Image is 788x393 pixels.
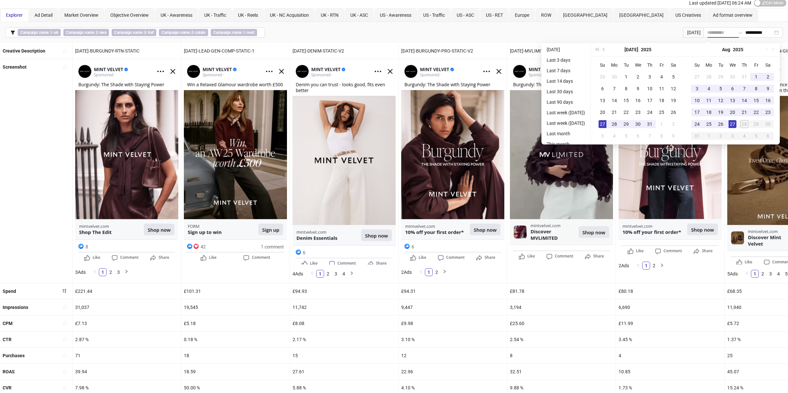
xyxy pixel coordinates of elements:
[544,56,588,64] li: Last 3 days
[705,85,713,93] div: 4
[750,71,762,83] td: 2025-08-01
[669,108,677,116] div: 26
[703,130,715,142] td: 2025-09-01
[11,30,15,35] span: filter
[729,97,736,104] div: 13
[62,369,67,374] span: sort-ascending
[425,269,432,276] a: 1
[597,83,608,95] td: 2025-07-06
[693,120,701,128] div: 24
[715,106,727,118] td: 2025-08-19
[750,59,762,71] th: Fr
[610,97,618,104] div: 14
[115,268,122,276] li: 3
[658,262,666,270] li: Next Page
[738,106,750,118] td: 2025-08-21
[752,108,760,116] div: 22
[632,95,644,106] td: 2025-07-16
[691,106,703,118] td: 2025-08-17
[211,29,257,36] span: ∋
[656,83,668,95] td: 2025-07-11
[751,270,759,278] li: 1
[764,108,772,116] div: 23
[750,83,762,95] td: 2025-08-08
[646,73,654,81] div: 3
[610,108,618,116] div: 21
[644,118,656,130] td: 2025-07-31
[507,43,616,59] div: [DATE]-MVLIMITED-TRAFFIC/RTN-V2
[713,12,753,18] span: Ad format overview
[703,95,715,106] td: 2025-08-11
[764,120,772,128] div: 30
[620,118,632,130] td: 2025-07-29
[775,270,782,278] li: 4
[63,29,109,36] span: ∌
[544,67,588,75] li: Last 7 days
[775,270,782,277] a: 4
[62,49,67,53] span: sort-ascending
[656,59,668,71] th: Fr
[597,130,608,142] td: 2025-08-03
[727,83,738,95] td: 2025-08-06
[599,97,606,104] div: 13
[544,77,588,85] li: Last 14 days
[642,262,650,270] li: 1
[544,88,588,96] li: Last 30 days
[656,130,668,142] td: 2025-08-08
[668,59,679,71] th: Sa
[693,97,701,104] div: 10
[599,132,606,140] div: 3
[634,97,642,104] div: 16
[656,106,668,118] td: 2025-07-25
[610,132,618,140] div: 4
[515,12,529,18] span: Europe
[599,85,606,93] div: 6
[644,130,656,142] td: 2025-08-07
[619,12,664,18] span: [GEOGRAPHIC_DATA]
[324,270,332,277] a: 2
[622,85,630,93] div: 8
[644,83,656,95] td: 2025-07-10
[658,262,666,270] button: right
[703,83,715,95] td: 2025-08-04
[715,83,727,95] td: 2025-08-05
[683,27,703,38] div: [DATE]
[650,262,658,270] li: 2
[745,271,749,275] span: left
[161,12,192,18] span: UK - Awareness
[693,85,701,93] div: 3
[270,12,309,18] span: UK - NC Acquisition
[122,268,130,276] li: Next Page
[722,43,730,56] button: Choose a month
[5,27,265,38] button: Campaign name ∋ ukCampaign name ∌ awaCampaign name ∌ trafCampaign name ∌ cataloCampaign name ∋ nest
[689,0,751,6] span: Last updated [DATE] 06:24 AM
[717,73,725,81] div: 29
[544,130,588,138] li: Last month
[646,120,654,128] div: 31
[738,71,750,83] td: 2025-07-31
[324,270,332,278] li: 2
[195,30,206,35] b: catalo
[181,43,290,59] div: [DATE]-LEAD-GEN-COMP-STATIC-1
[62,305,67,309] span: sort-ascending
[715,59,727,71] th: Tu
[737,30,743,35] span: swap-right
[733,43,743,56] button: Choose a year
[727,59,738,71] th: We
[62,337,67,341] span: sort-ascending
[332,270,340,278] li: 3
[727,118,738,130] td: 2025-08-27
[715,118,727,130] td: 2025-08-26
[669,97,677,104] div: 19
[634,108,642,116] div: 23
[738,118,750,130] td: 2025-08-28
[658,85,666,93] div: 11
[632,106,644,118] td: 2025-07-23
[348,270,356,278] li: Next Page
[738,130,750,142] td: 2025-09-04
[441,268,449,276] li: Next Page
[740,85,748,93] div: 7
[703,59,715,71] th: Mo
[703,71,715,83] td: 2025-07-28
[159,29,208,36] span: ∌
